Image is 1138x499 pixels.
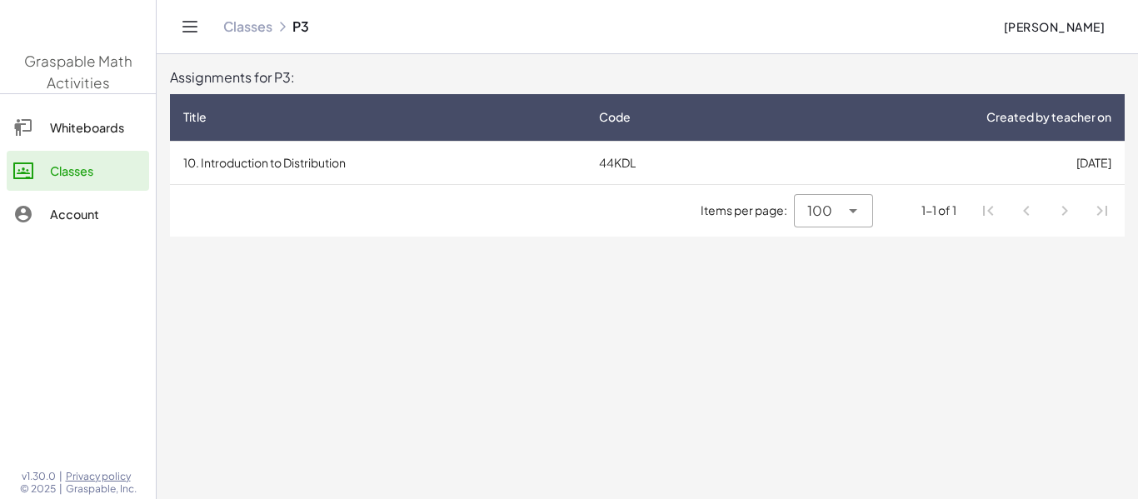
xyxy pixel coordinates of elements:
[1003,19,1105,34] span: [PERSON_NAME]
[223,18,272,35] a: Classes
[970,192,1121,230] nav: Pagination Navigation
[20,482,56,496] span: © 2025
[59,470,62,483] span: |
[752,141,1125,184] td: [DATE]
[807,201,832,221] span: 100
[50,117,142,137] div: Whiteboards
[701,202,794,219] span: Items per page:
[66,482,137,496] span: Graspable, Inc.
[177,13,203,40] button: Toggle navigation
[586,141,752,184] td: 44KDL
[7,151,149,191] a: Classes
[66,470,137,483] a: Privacy policy
[50,161,142,181] div: Classes
[170,67,1125,87] div: Assignments for P3:
[59,482,62,496] span: |
[7,107,149,147] a: Whiteboards
[986,108,1111,126] span: Created by teacher on
[183,108,207,126] span: Title
[7,194,149,234] a: Account
[24,52,132,92] span: Graspable Math Activities
[921,202,956,219] div: 1-1 of 1
[599,108,631,126] span: Code
[22,470,56,483] span: v1.30.0
[990,12,1118,42] button: [PERSON_NAME]
[50,204,142,224] div: Account
[170,141,586,184] td: 10. Introduction to Distribution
